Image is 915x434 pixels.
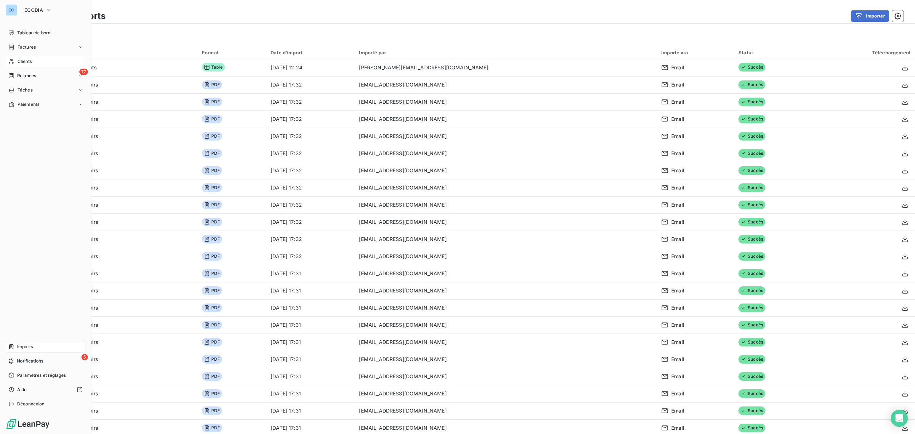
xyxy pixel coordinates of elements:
[266,351,355,368] td: [DATE] 17:31
[671,184,684,191] span: Email
[202,218,222,226] span: PDF
[202,50,262,55] div: Format
[671,218,684,226] span: Email
[738,183,765,192] span: Succès
[79,69,88,75] span: 77
[266,110,355,128] td: [DATE] 17:32
[671,150,684,157] span: Email
[17,30,50,36] span: Tableau de bord
[266,213,355,231] td: [DATE] 17:32
[359,50,653,55] div: Importé par
[202,269,222,278] span: PDF
[355,368,657,385] td: [EMAIL_ADDRESS][DOMAIN_NAME]
[202,80,222,89] span: PDF
[266,248,355,265] td: [DATE] 17:32
[266,196,355,213] td: [DATE] 17:32
[671,133,684,140] span: Email
[671,287,684,294] span: Email
[266,385,355,402] td: [DATE] 17:31
[355,385,657,402] td: [EMAIL_ADDRESS][DOMAIN_NAME]
[266,128,355,145] td: [DATE] 17:32
[671,339,684,346] span: Email
[671,115,684,123] span: Email
[266,231,355,248] td: [DATE] 17:32
[851,10,889,22] button: Importer
[266,334,355,351] td: [DATE] 17:31
[355,93,657,110] td: [EMAIL_ADDRESS][DOMAIN_NAME]
[266,162,355,179] td: [DATE] 17:32
[355,316,657,334] td: [EMAIL_ADDRESS][DOMAIN_NAME]
[738,389,765,398] span: Succès
[355,282,657,299] td: [EMAIL_ADDRESS][DOMAIN_NAME]
[81,354,88,360] span: 5
[355,162,657,179] td: [EMAIL_ADDRESS][DOMAIN_NAME]
[202,132,222,140] span: PDF
[355,351,657,368] td: [EMAIL_ADDRESS][DOMAIN_NAME]
[738,63,765,71] span: Succès
[355,76,657,93] td: [EMAIL_ADDRESS][DOMAIN_NAME]
[355,334,657,351] td: [EMAIL_ADDRESS][DOMAIN_NAME]
[202,304,222,312] span: PDF
[266,59,355,76] td: [DATE] 12:24
[355,128,657,145] td: [EMAIL_ADDRESS][DOMAIN_NAME]
[891,410,908,427] div: Open Intercom Messenger
[738,115,765,123] span: Succès
[202,286,222,295] span: PDF
[738,235,765,243] span: Succès
[202,183,222,192] span: PDF
[355,145,657,162] td: [EMAIL_ADDRESS][DOMAIN_NAME]
[816,50,911,55] div: Téléchargement
[202,372,222,381] span: PDF
[738,304,765,312] span: Succès
[202,149,222,158] span: PDF
[355,402,657,419] td: [EMAIL_ADDRESS][DOMAIN_NAME]
[671,98,684,105] span: Email
[202,201,222,209] span: PDF
[266,265,355,282] td: [DATE] 17:31
[266,145,355,162] td: [DATE] 17:32
[17,358,43,364] span: Notifications
[671,321,684,329] span: Email
[738,286,765,295] span: Succès
[355,59,657,76] td: [PERSON_NAME][EMAIL_ADDRESS][DOMAIN_NAME]
[738,201,765,209] span: Succès
[17,344,33,350] span: Imports
[266,299,355,316] td: [DATE] 17:31
[266,179,355,196] td: [DATE] 17:32
[671,167,684,174] span: Email
[18,101,39,108] span: Paiements
[266,93,355,110] td: [DATE] 17:32
[355,213,657,231] td: [EMAIL_ADDRESS][DOMAIN_NAME]
[738,80,765,89] span: Succès
[266,282,355,299] td: [DATE] 17:31
[202,355,222,364] span: PDF
[202,389,222,398] span: PDF
[671,424,684,431] span: Email
[6,384,85,395] a: Aide
[17,401,45,407] span: Déconnexion
[6,4,17,16] div: EC
[671,373,684,380] span: Email
[671,390,684,397] span: Email
[671,253,684,260] span: Email
[738,406,765,415] span: Succès
[738,372,765,381] span: Succès
[355,179,657,196] td: [EMAIL_ADDRESS][DOMAIN_NAME]
[6,418,50,430] img: Logo LeanPay
[738,50,807,55] div: Statut
[738,252,765,261] span: Succès
[271,50,350,55] div: Date d’import
[266,402,355,419] td: [DATE] 17:31
[355,299,657,316] td: [EMAIL_ADDRESS][DOMAIN_NAME]
[34,49,193,56] div: Import
[202,321,222,329] span: PDF
[202,424,222,432] span: PDF
[355,196,657,213] td: [EMAIL_ADDRESS][DOMAIN_NAME]
[738,132,765,140] span: Succès
[738,269,765,278] span: Succès
[17,372,66,379] span: Paramètres et réglages
[671,270,684,277] span: Email
[661,50,730,55] div: Importé via
[266,316,355,334] td: [DATE] 17:31
[355,265,657,282] td: [EMAIL_ADDRESS][DOMAIN_NAME]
